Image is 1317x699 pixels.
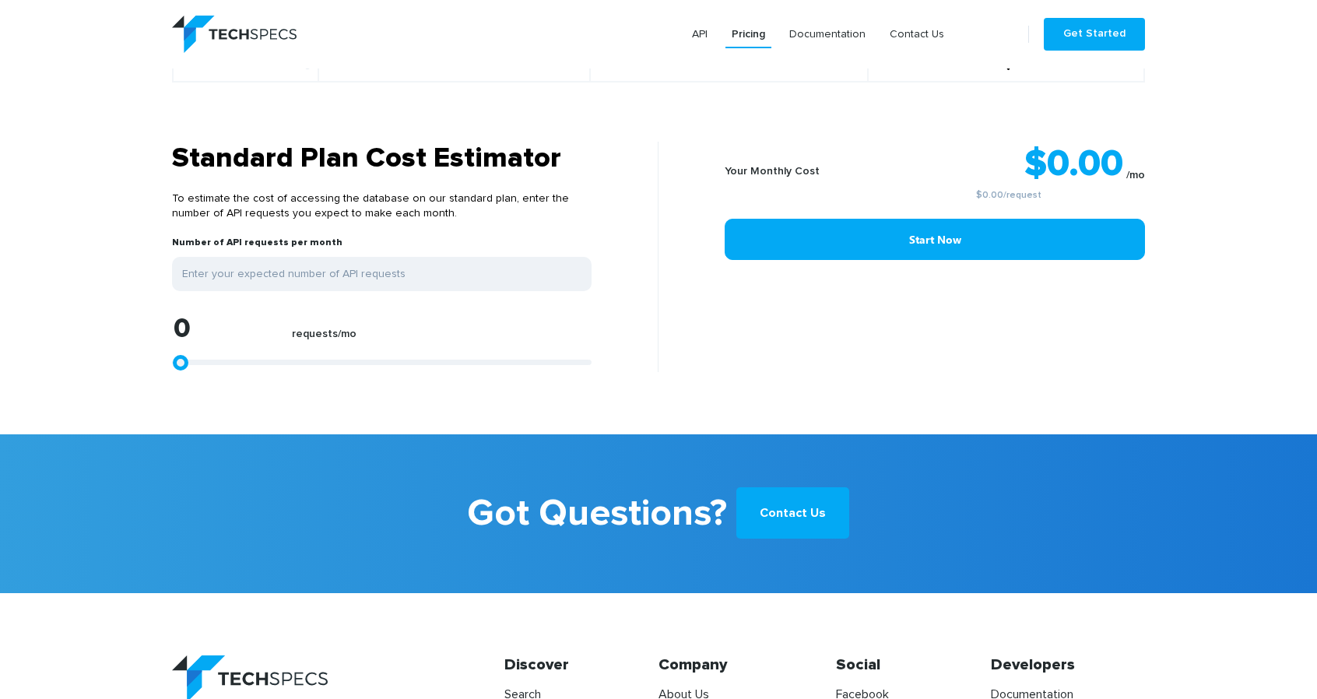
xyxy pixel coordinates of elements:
b: Your Monthly Cost [725,166,820,177]
a: Contact Us [736,487,849,539]
h4: Social [836,655,990,679]
a: Start Now [725,219,1145,260]
a: Pricing [725,20,771,48]
a: Contact Us [883,20,950,48]
a: Get Started [1044,18,1145,51]
h3: Standard Plan Cost Estimator [172,142,592,176]
a: API [686,20,714,48]
label: Number of API requests per month [172,237,342,257]
strong: $0.00 [1024,146,1123,183]
sub: /mo [1126,170,1145,181]
h4: Developers [991,655,1145,679]
h4: Company [658,655,813,679]
label: requests/mo [292,328,356,349]
a: $0.00 [976,191,1003,200]
h4: Discover [504,655,658,679]
input: Enter your expected number of API requests [172,257,592,291]
img: logo [172,16,297,53]
p: To estimate the cost of accessing the database on our standard plan, enter the number of API requ... [172,176,592,237]
small: /request [872,191,1145,200]
b: Got Questions? [467,481,727,546]
a: Documentation [783,20,872,48]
